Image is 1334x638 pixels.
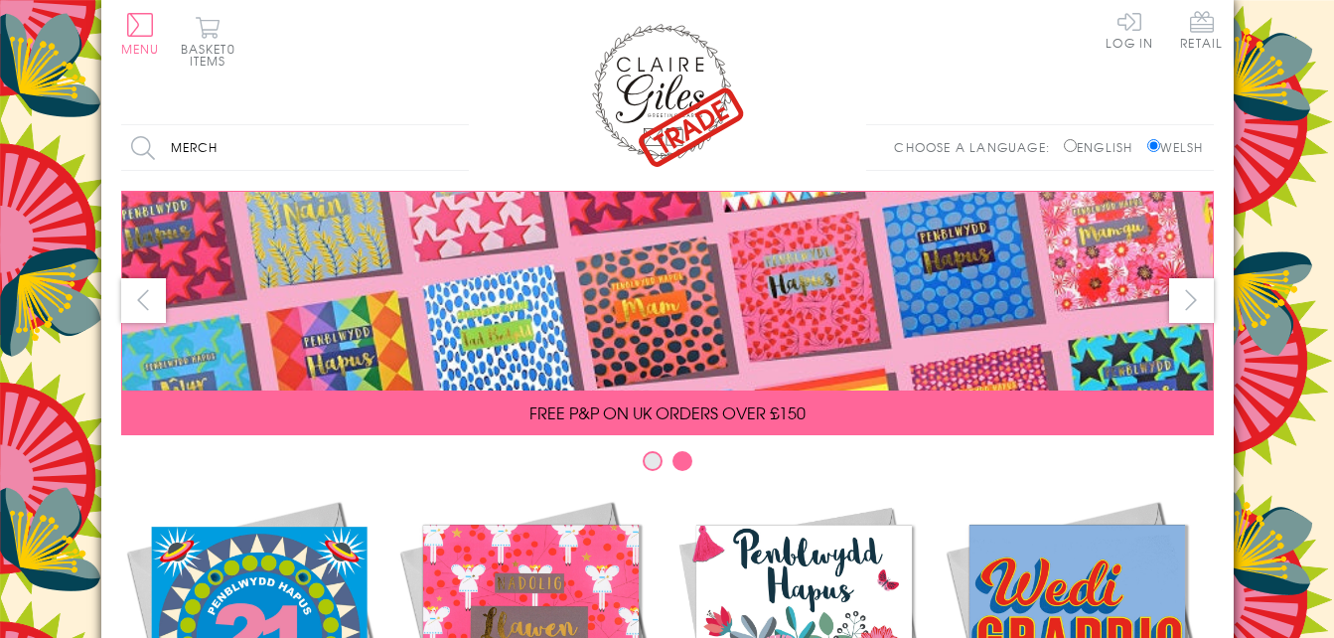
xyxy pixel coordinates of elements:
[1180,10,1223,53] a: Retail
[121,278,166,323] button: prev
[190,40,235,70] span: 0 items
[894,138,1060,156] p: Choose a language:
[121,450,1214,481] div: Carousel Pagination
[181,16,235,67] button: Basket0 items
[1064,139,1077,152] input: English
[1064,138,1142,156] label: English
[672,451,692,471] button: Carousel Page 2 (Current Slide)
[588,20,747,168] img: Claire Giles Trade
[1147,139,1160,152] input: Welsh
[1180,10,1223,49] span: Retail
[121,13,160,55] button: Menu
[121,40,160,58] span: Menu
[529,400,806,424] span: FREE P&P ON UK ORDERS OVER £150
[643,451,663,471] button: Carousel Page 1
[449,125,469,170] input: Search
[1106,10,1153,49] a: Log In
[1147,138,1204,156] label: Welsh
[1169,278,1214,323] button: next
[121,125,469,170] input: Search all products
